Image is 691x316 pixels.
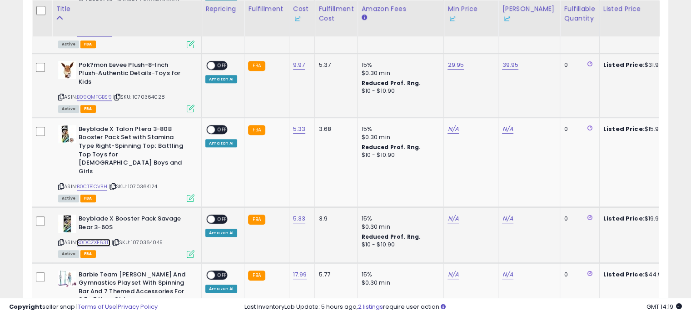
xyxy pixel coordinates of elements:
div: $19.95 [603,215,679,223]
a: B0DCZXF63D [77,239,110,246]
div: 15% [361,125,437,133]
div: Last InventoryLab Update: 5 hours ago, require user action. [244,303,682,311]
a: 17.99 [293,270,307,279]
div: 3.68 [318,125,350,133]
div: Fulfillment Cost [318,4,353,23]
div: Repricing [205,4,240,14]
div: Some or all of the values in this column are provided from Inventory Lab. [447,14,494,23]
div: 15% [361,215,437,223]
small: FBA [248,215,265,225]
a: N/A [502,214,513,223]
span: All listings currently available for purchase on Amazon [58,250,79,258]
div: ASIN: [58,215,194,257]
div: Some or all of the values in this column are provided from Inventory Lab. [502,14,556,23]
div: [PERSON_NAME] [502,4,556,23]
strong: Copyright [9,302,42,311]
div: $44.95 [603,271,679,279]
a: N/A [502,270,513,279]
b: Barbie Team [PERSON_NAME] And Gymnastics Playset With Spinning Bar And 7 Themed Accessories For 3... [79,271,189,306]
a: 9.97 [293,60,305,70]
a: N/A [447,214,458,223]
div: $0.30 min [361,223,437,231]
b: Reduced Prof. Rng. [361,79,421,87]
a: 29.95 [447,60,464,70]
img: 51iwx7CkbrL._SL40_.jpg [58,215,76,233]
div: 3.9 [318,215,350,223]
span: OFF [215,61,229,69]
b: Listed Price: [603,270,645,279]
b: Beyblade X Talon Ptera 3-80B Booster Pack Set with Stamina Type Right-Spinning Top; Battling Top ... [79,125,189,178]
div: 0 [564,61,592,69]
div: Some or all of the values in this column are provided from Inventory Lab. [293,14,311,23]
b: Pok?mon Eevee Plush-8-Inch Plush-Authentic Details-Toys for Kids [79,61,189,89]
b: Listed Price: [603,214,645,223]
a: 2 listings [358,302,383,311]
div: ASIN: [58,61,194,111]
a: N/A [447,270,458,279]
small: Amazon Fees. [361,14,367,22]
b: Listed Price: [603,60,645,69]
div: $10 - $10.90 [361,87,437,95]
div: $10 - $10.90 [361,151,437,159]
span: 2025-10-14 14:19 GMT [646,302,682,311]
div: 5.37 [318,61,350,69]
div: $31.95 [603,61,679,69]
div: Amazon AI [205,229,237,237]
span: FBA [80,40,96,48]
img: InventoryLab Logo [502,14,511,23]
small: FBA [248,271,265,281]
div: $0.30 min [361,69,437,77]
div: Fulfillable Quantity [564,4,595,23]
a: B09QMFGBS9 [77,93,112,101]
a: 5.33 [293,214,306,223]
div: Amazon AI [205,285,237,293]
div: ASIN: [58,125,194,201]
div: Listed Price [603,4,682,14]
div: seller snap | | [9,303,158,311]
small: FBA [248,61,265,71]
div: Amazon Fees [361,4,440,14]
span: OFF [215,271,229,279]
a: B0CTB1CVBH [77,183,107,191]
img: 5163tpv98AL._SL40_.jpg [58,125,76,143]
div: 15% [361,61,437,69]
div: 0 [564,215,592,223]
div: 0 [564,271,592,279]
span: | SKU: 1070364124 [109,183,157,190]
img: InventoryLab Logo [447,14,457,23]
div: 15% [361,271,437,279]
span: | SKU: 1070364028 [113,93,165,100]
a: Terms of Use [78,302,116,311]
img: 41g7aSFeEvL._SL40_.jpg [58,271,76,287]
span: OFF [215,216,229,223]
img: InventoryLab Logo [293,14,302,23]
a: N/A [447,125,458,134]
div: Min Price [447,4,494,23]
b: Reduced Prof. Rng. [361,233,421,241]
span: OFF [215,126,229,134]
a: 39.95 [502,60,518,70]
div: 0 [564,125,592,133]
a: 5.33 [293,125,306,134]
span: FBA [80,105,96,113]
b: Listed Price: [603,125,645,133]
div: Amazon AI [205,75,237,83]
b: Beyblade X Booster Pack Savage Bear 3-60S [79,215,189,234]
a: Privacy Policy [118,302,158,311]
div: Amazon AI [205,139,237,147]
span: FBA [80,195,96,202]
div: $10 - $10.90 [361,241,437,249]
div: $0.30 min [361,133,437,141]
span: All listings currently available for purchase on Amazon [58,105,79,113]
span: | SKU: 1070364045 [112,239,163,246]
span: All listings currently available for purchase on Amazon [58,195,79,202]
div: Fulfillment [248,4,285,14]
div: Cost [293,4,311,23]
a: N/A [502,125,513,134]
div: 5.77 [318,271,350,279]
span: All listings currently available for purchase on Amazon [58,40,79,48]
div: $0.30 min [361,279,437,287]
b: Reduced Prof. Rng. [361,143,421,151]
span: FBA [80,250,96,258]
img: 41qLQn5EYOL._SL40_.jpg [58,61,76,79]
